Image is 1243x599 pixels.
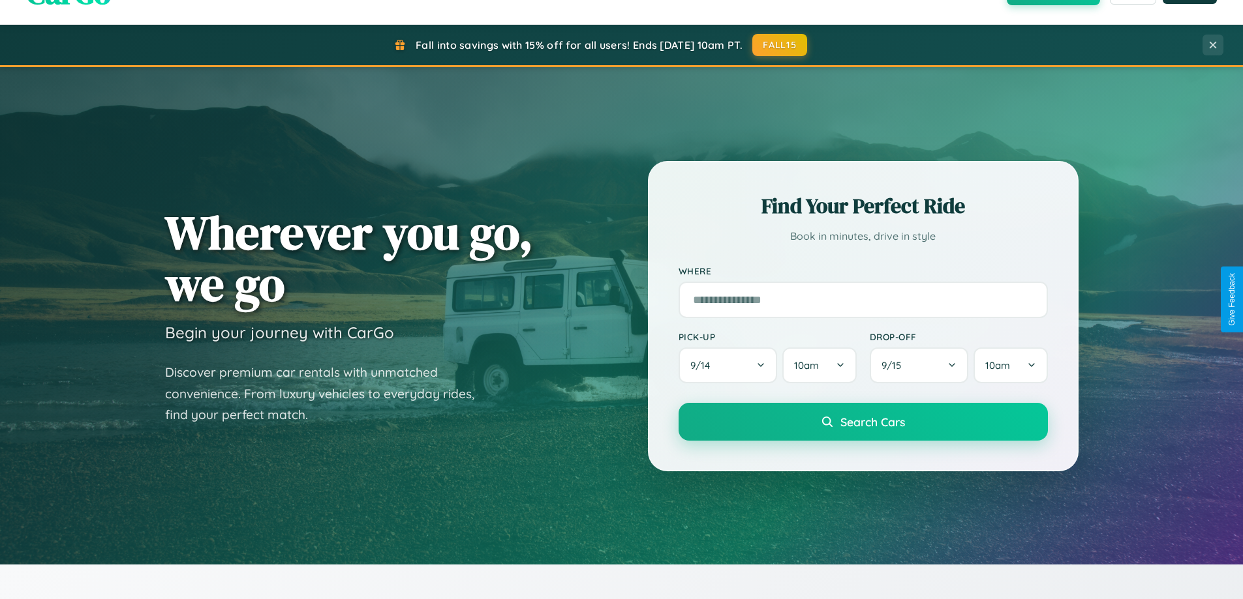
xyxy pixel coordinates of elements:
span: Search Cars [840,415,905,429]
button: FALL15 [752,34,807,56]
span: 10am [985,359,1010,372]
span: Fall into savings with 15% off for all users! Ends [DATE] 10am PT. [416,38,743,51]
label: Drop-off [870,331,1048,342]
div: Give Feedback [1227,273,1236,326]
h1: Wherever you go, we go [165,207,533,310]
button: 9/14 [679,347,778,383]
button: 10am [782,347,856,383]
button: 9/15 [870,347,969,383]
label: Where [679,265,1048,276]
span: 9 / 14 [690,359,716,372]
span: 10am [794,359,819,372]
p: Book in minutes, drive in style [679,227,1048,246]
button: 10am [974,347,1047,383]
label: Pick-up [679,331,857,342]
p: Discover premium car rentals with unmatched convenience. From luxury vehicles to everyday rides, ... [165,362,491,426]
button: Search Cars [679,403,1048,441]
h2: Find Your Perfect Ride [679,192,1048,220]
span: 9 / 15 [882,359,908,372]
h3: Begin your journey with CarGo [165,323,394,342]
